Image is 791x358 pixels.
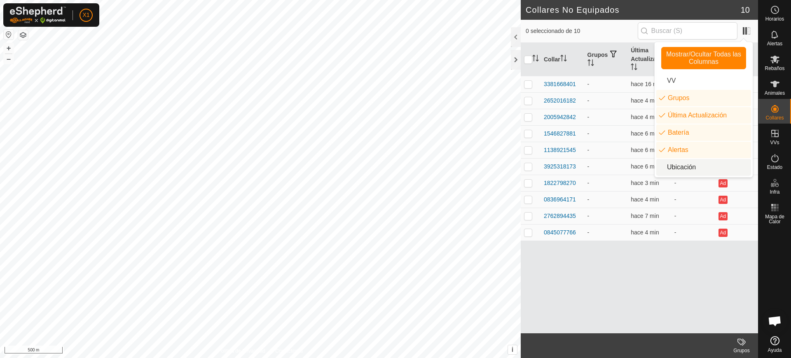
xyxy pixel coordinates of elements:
th: Última Actualización [627,43,671,76]
span: Estado [767,165,782,170]
td: - [584,224,628,241]
button: Restablecer Mapa [4,30,14,40]
p-sorticon: Activar para ordenar [587,61,594,67]
span: i [512,346,513,353]
li: common.btn.groups [656,90,751,106]
button: Ad [718,179,728,187]
td: - [584,175,628,191]
span: Horarios [765,16,784,21]
span: 10 [741,4,750,16]
span: 1 sept 2025, 11:30 [631,147,659,153]
div: 1546827881 [544,129,576,138]
button: Capas del Mapa [18,30,28,40]
span: Animales [765,91,785,96]
td: - [584,76,628,92]
input: Buscar (S) [638,22,737,40]
img: Logo Gallagher [10,7,66,23]
td: - [584,208,628,224]
span: 1 sept 2025, 11:32 [631,229,659,236]
li: enum.columnList.lastUpdated [656,107,751,124]
td: - [584,142,628,158]
div: 3381668401 [544,80,576,89]
div: 2762894435 [544,212,576,220]
button: – [4,54,14,64]
span: Mapa de Calor [761,214,789,224]
p-sorticon: Activar para ordenar [532,56,539,63]
a: Política de Privacidad [218,347,265,355]
span: Ayuda [768,348,782,353]
td: - [671,175,715,191]
div: 1138921545 [544,146,576,154]
span: Infra [770,190,779,194]
button: i [508,345,517,354]
button: + [4,43,14,53]
button: Mostrar/Ocultar Todas las Columnas [661,47,746,69]
button: Ad [718,196,728,204]
li: common.label.location [656,159,751,175]
div: 0836964171 [544,195,576,204]
th: Collar [541,43,584,76]
p-sorticon: Activar para ordenar [631,65,637,71]
div: 1822798270 [544,179,576,187]
a: Chat abierto [763,309,787,333]
span: Collares [765,115,784,120]
a: Ayuda [758,333,791,356]
td: - [671,191,715,208]
span: 1 sept 2025, 11:30 [631,130,659,137]
span: 1 sept 2025, 11:31 [631,163,659,170]
span: 1 sept 2025, 11:33 [631,180,659,186]
button: Ad [718,229,728,237]
span: Alertas [767,41,782,46]
span: 0 seleccionado de 10 [526,27,638,35]
button: Ad [718,212,728,220]
a: Contáctenos [275,347,303,355]
span: 1 sept 2025, 11:32 [631,114,659,120]
td: - [584,109,628,125]
span: VVs [770,140,779,145]
h2: Collares No Equipados [526,5,741,15]
th: Grupos [584,43,628,76]
td: - [671,208,715,224]
td: - [584,92,628,109]
td: - [584,125,628,142]
span: 1 sept 2025, 11:32 [631,196,659,203]
div: 0845077766 [544,228,576,237]
li: vp.label.vp [656,73,751,89]
div: 2005942842 [544,113,576,122]
div: 2652016182 [544,96,576,105]
div: Grupos [725,347,758,354]
span: 1 sept 2025, 11:20 [631,81,662,87]
span: X1 [82,11,89,19]
li: neckband.label.battery [656,124,751,141]
td: - [671,224,715,241]
td: - [584,158,628,175]
div: 3925318173 [544,162,576,171]
td: - [584,191,628,208]
span: Mostrar/Ocultar Todas las Columnas [665,51,742,66]
span: Rebaños [765,66,784,71]
li: animal.label.alerts [656,142,751,158]
span: 1 sept 2025, 11:29 [631,213,659,219]
p-sorticon: Activar para ordenar [560,56,567,63]
span: 1 sept 2025, 11:32 [631,97,659,104]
